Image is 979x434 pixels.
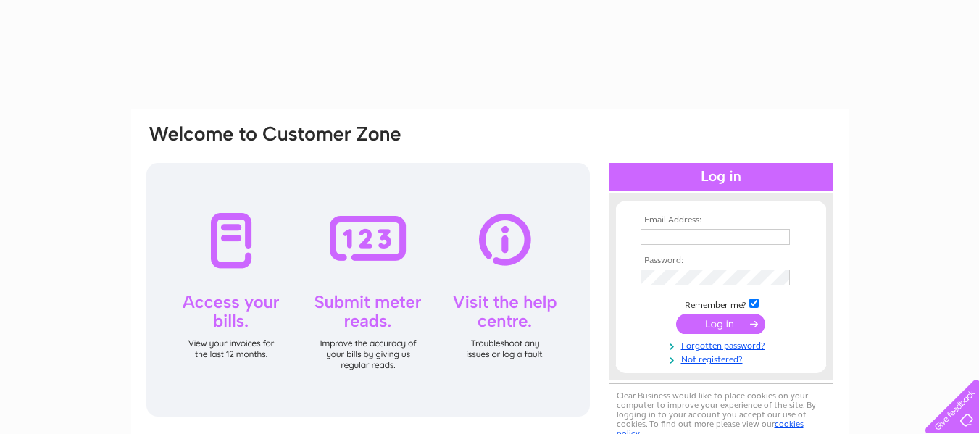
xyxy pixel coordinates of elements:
[641,338,805,351] a: Forgotten password?
[637,215,805,225] th: Email Address:
[641,351,805,365] a: Not registered?
[676,314,765,334] input: Submit
[637,296,805,311] td: Remember me?
[637,256,805,266] th: Password:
